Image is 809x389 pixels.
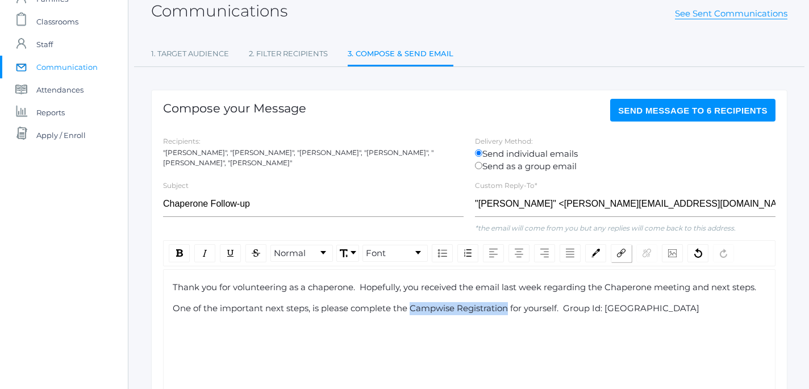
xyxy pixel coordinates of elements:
div: Right [534,244,555,262]
div: "[PERSON_NAME]", "[PERSON_NAME]", "[PERSON_NAME]", "[PERSON_NAME]", "[PERSON_NAME]", "[PERSON_NAME]" [163,148,464,168]
span: Font [366,247,386,260]
div: Unordered [432,244,453,262]
label: Send as a group email [475,160,775,173]
h1: Compose your Message [163,102,306,115]
a: Font Size [337,245,358,261]
span: One of the important next steps, is please complete the Campwise Registration for yourself. Group... [173,303,699,313]
span: Normal [274,247,306,260]
div: rdw-editor [173,281,766,315]
input: "Full Name" <email@email.com> [475,191,775,217]
label: Custom Reply-To* [475,181,537,190]
div: Italic [194,244,215,262]
div: rdw-list-control [429,244,481,262]
div: rdw-dropdown [362,245,428,262]
div: Left [483,244,504,262]
div: Undo [687,244,708,262]
div: Image [662,244,683,262]
div: rdw-textalign-control [481,244,583,262]
div: rdw-link-control [608,244,660,262]
div: Bold [169,244,190,262]
div: Link [611,244,632,262]
h2: Communications [151,2,287,20]
a: Font [363,245,427,261]
div: rdw-image-control [660,244,685,262]
div: Strikethrough [245,244,266,262]
span: Staff [36,33,53,56]
div: Ordered [457,244,478,262]
button: Send Message to 6 recipients [610,99,775,122]
label: Send individual emails [475,148,775,161]
input: Send as a group email [475,162,482,169]
div: Justify [560,244,581,262]
span: Apply / Enroll [36,124,86,147]
input: Send individual emails [475,149,482,157]
label: Delivery Method: [475,137,533,145]
div: rdw-font-family-control [361,244,429,262]
span: Communication [36,56,98,78]
a: See Sent Communications [675,8,787,19]
div: Unlink [636,244,657,262]
div: rdw-toolbar [163,240,775,266]
label: Subject [163,181,189,190]
span: Classrooms [36,10,78,33]
div: Center [508,244,529,262]
div: Underline [220,244,241,262]
span: Send Message to 6 recipients [618,106,768,115]
a: Block Type [271,245,332,261]
div: rdw-block-control [269,244,335,262]
div: rdw-history-control [685,244,736,262]
div: rdw-color-picker [583,244,608,262]
a: 3. Compose & Send Email [348,43,453,67]
span: Attendances [36,78,84,101]
span: Thank you for volunteering as a chaperone. Hopefully, you received the email last week regarding ... [173,282,756,292]
a: 2. Filter Recipients [249,43,328,65]
div: Redo [713,244,734,262]
div: rdw-inline-control [166,244,269,262]
div: rdw-font-size-control [335,244,361,262]
span: Reports [36,101,65,124]
em: *the email will come from you but any replies will come back to this address. [475,224,736,232]
div: rdw-dropdown [336,245,359,262]
label: Recipients: [163,137,201,145]
div: rdw-dropdown [270,245,333,262]
a: 1. Target Audience [151,43,229,65]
